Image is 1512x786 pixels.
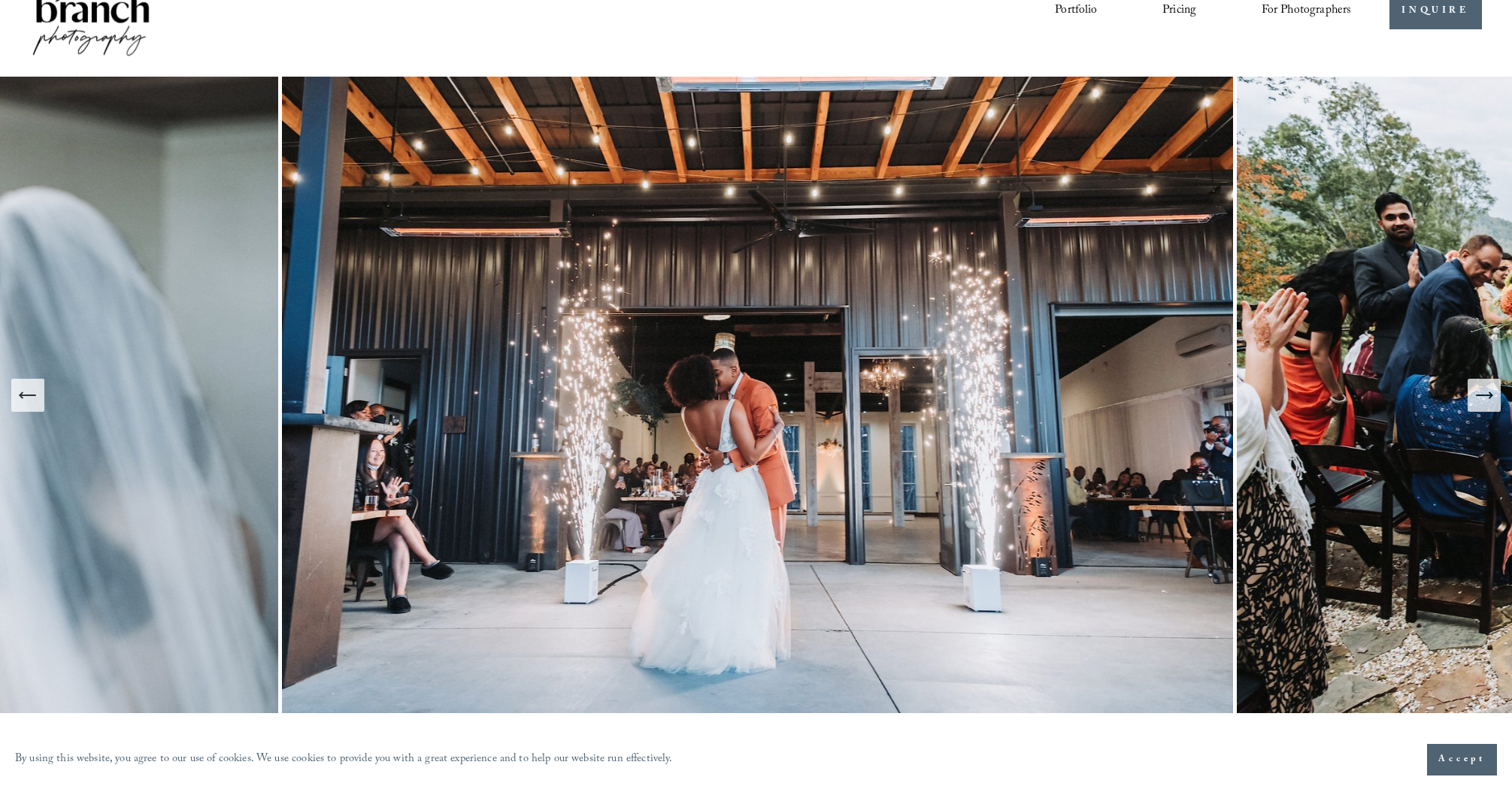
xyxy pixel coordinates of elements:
[15,749,673,771] p: By using this website, you agree to our use of cookies. We use cookies to provide you with a grea...
[1438,752,1486,767] span: Accept
[1427,744,1497,775] button: Accept
[11,379,44,412] button: Previous Slide
[283,77,1238,713] img: The Meadows Raleigh Wedding Photography
[1468,379,1501,412] button: Next Slide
